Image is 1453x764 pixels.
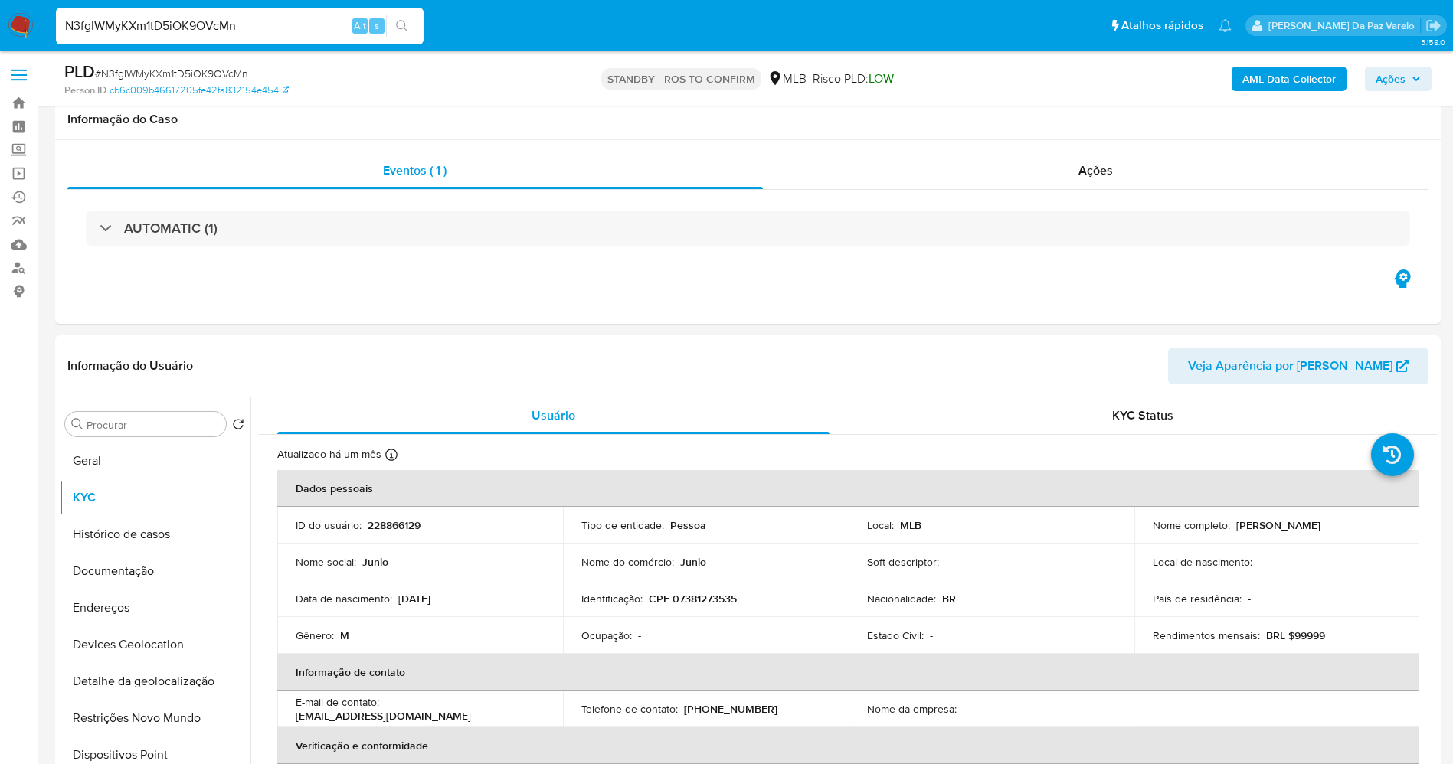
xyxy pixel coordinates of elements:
[1168,348,1428,384] button: Veja Aparência por [PERSON_NAME]
[1219,19,1232,32] a: Notificações
[869,70,894,87] span: LOW
[368,518,421,532] p: 228866129
[867,629,924,642] p: Estado Civil :
[867,702,957,716] p: Nome da empresa :
[362,555,388,569] p: Junio
[767,70,807,87] div: MLB
[59,479,250,516] button: KYC
[87,418,220,432] input: Procurar
[59,663,250,700] button: Detalhe da geolocalização
[532,406,575,424] span: Usuário
[296,629,334,642] p: Gênero :
[386,15,417,37] button: search-icon
[930,629,933,642] p: -
[1232,67,1347,91] button: AML Data Collector
[95,66,248,81] span: # N3fgIWMyKXm1tD5iOK9OVcMn
[398,592,430,606] p: [DATE]
[59,700,250,736] button: Restrições Novo Mundo
[59,589,250,626] button: Endereços
[1153,592,1242,606] p: País de residência :
[581,555,674,569] p: Nome do comércio :
[124,220,218,237] h3: AUTOMATIC (1)
[277,654,1419,691] th: Informação de contato
[945,555,948,569] p: -
[1365,67,1432,91] button: Ações
[638,629,641,642] p: -
[1376,67,1406,91] span: Ações
[581,629,632,642] p: Ocupação :
[232,418,244,435] button: Retornar ao pedido padrão
[277,727,1419,764] th: Verificação e conformidade
[340,629,349,642] p: M
[1268,18,1420,33] p: patricia.varelo@mercadopago.com.br
[680,555,706,569] p: Junio
[277,447,381,462] p: Atualizado há um mês
[354,18,366,33] span: Alt
[1266,629,1325,642] p: BRL $99999
[277,470,1419,507] th: Dados pessoais
[71,418,83,430] button: Procurar
[867,518,894,532] p: Local :
[1112,406,1173,424] span: KYC Status
[296,592,392,606] p: Data de nascimento :
[1258,555,1262,569] p: -
[67,112,1428,127] h1: Informação do Caso
[383,162,447,179] span: Eventos ( 1 )
[1153,555,1252,569] p: Local de nascimento :
[59,516,250,553] button: Histórico de casos
[1188,348,1392,384] span: Veja Aparência por [PERSON_NAME]
[296,709,471,723] p: [EMAIL_ADDRESS][DOMAIN_NAME]
[670,518,706,532] p: Pessoa
[86,211,1410,246] div: AUTOMATIC (1)
[56,16,424,36] input: Pesquise usuários ou casos...
[1248,592,1251,606] p: -
[581,592,643,606] p: Identificação :
[942,592,956,606] p: BR
[64,83,106,97] b: Person ID
[1153,518,1230,532] p: Nome completo :
[1236,518,1320,532] p: [PERSON_NAME]
[64,59,95,83] b: PLD
[867,555,939,569] p: Soft descriptor :
[67,358,193,374] h1: Informação do Usuário
[296,518,362,532] p: ID do usuário :
[110,83,289,97] a: cb6c009b46617205fe42fa832154e454
[867,592,936,606] p: Nacionalidade :
[1425,18,1442,34] a: Sair
[813,70,894,87] span: Risco PLD:
[581,518,664,532] p: Tipo de entidade :
[601,68,761,90] p: STANDBY - ROS TO CONFIRM
[296,555,356,569] p: Nome social :
[375,18,379,33] span: s
[900,518,921,532] p: MLB
[963,702,966,716] p: -
[1242,67,1336,91] b: AML Data Collector
[59,553,250,589] button: Documentação
[59,626,250,663] button: Devices Geolocation
[1121,18,1203,34] span: Atalhos rápidos
[1153,629,1260,642] p: Rendimentos mensais :
[296,695,379,709] p: E-mail de contato :
[59,442,250,479] button: Geral
[1078,162,1113,179] span: Ações
[649,592,737,606] p: CPF 07381273535
[684,702,777,716] p: [PHONE_NUMBER]
[581,702,678,716] p: Telefone de contato :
